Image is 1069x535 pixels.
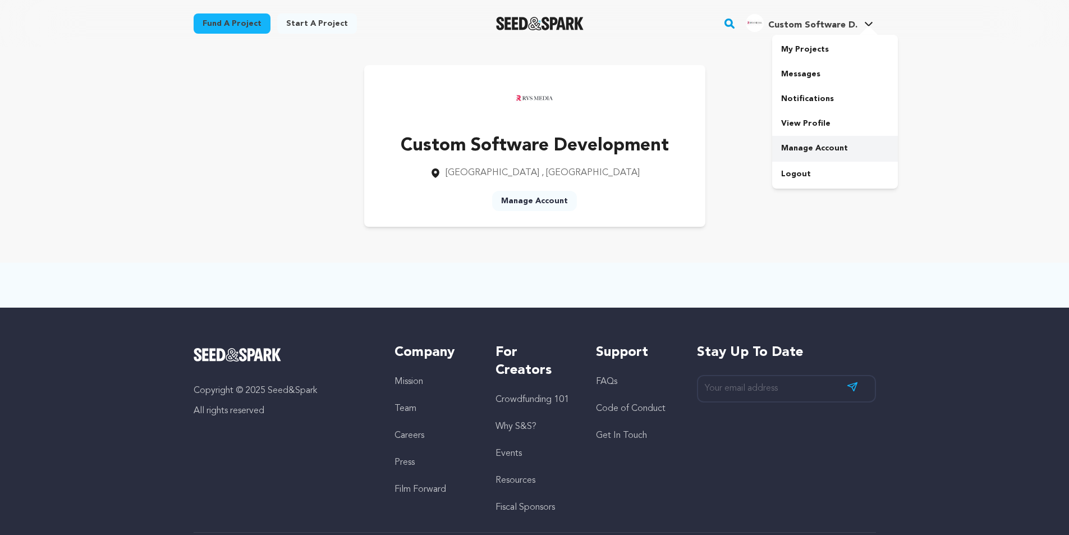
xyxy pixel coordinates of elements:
[772,136,898,161] a: Manage Account
[596,377,617,386] a: FAQs
[697,344,876,362] h5: Stay up to date
[394,344,472,362] h5: Company
[772,86,898,111] a: Notifications
[772,37,898,62] a: My Projects
[394,377,423,386] a: Mission
[194,13,270,34] a: Fund a project
[596,431,647,440] a: Get In Touch
[394,485,446,494] a: Film Forward
[496,17,584,30] a: Seed&Spark Homepage
[394,404,416,413] a: Team
[596,404,666,413] a: Code of Conduct
[746,14,857,32] div: Custom Software D.'s Profile
[512,76,557,121] img: https://seedandspark-static.s3.us-east-2.amazonaws.com/images/User/002/311/119/medium/a9cebd4e4fb...
[401,132,669,159] p: Custom Software Development
[277,13,357,34] a: Start a project
[495,395,569,404] a: Crowdfunding 101
[772,111,898,136] a: View Profile
[495,422,536,431] a: Why S&S?
[394,431,424,440] a: Careers
[446,168,539,177] span: [GEOGRAPHIC_DATA]
[194,384,373,397] p: Copyright © 2025 Seed&Spark
[194,348,373,362] a: Seed&Spark Homepage
[495,503,555,512] a: Fiscal Sponsors
[495,449,522,458] a: Events
[744,12,875,32] a: Custom Software D.'s Profile
[746,14,764,32] img: a9cebd4e4fbf0448.jpg
[768,21,857,30] span: Custom Software D.
[772,162,898,186] a: Logout
[697,375,876,403] input: Your email address
[772,62,898,86] a: Messages
[596,344,674,362] h5: Support
[495,344,574,379] h5: For Creators
[496,17,584,30] img: Seed&Spark Logo Dark Mode
[194,348,282,362] img: Seed&Spark Logo
[495,476,535,485] a: Resources
[542,168,640,177] span: , [GEOGRAPHIC_DATA]
[194,404,373,418] p: All rights reserved
[394,458,415,467] a: Press
[744,12,875,35] span: Custom Software D.'s Profile
[492,191,577,211] a: Manage Account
